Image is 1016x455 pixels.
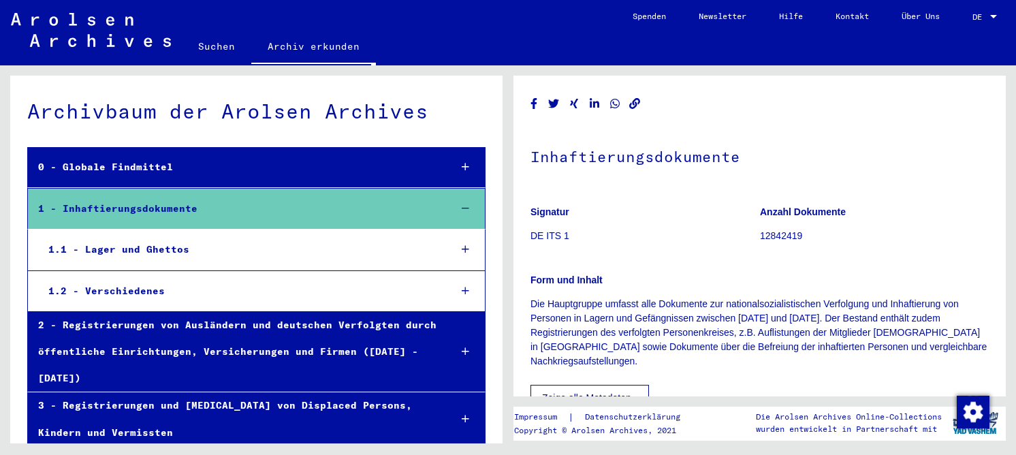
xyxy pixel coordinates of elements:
[11,13,171,47] img: Arolsen_neg.svg
[530,297,989,368] p: Die Hauptgruppe umfasst alle Dokumente zur nationalsozialistischen Verfolgung und Inhaftierung vo...
[547,95,561,112] button: Share on Twitter
[760,229,989,243] p: 12842419
[530,274,603,285] b: Form und Inhalt
[38,278,439,304] div: 1.2 - Verschiedenes
[628,95,642,112] button: Copy link
[28,195,439,222] div: 1 - Inhaftierungsdokumente
[514,410,697,424] div: |
[756,411,942,423] p: Die Arolsen Archives Online-Collections
[514,424,697,437] p: Copyright © Arolsen Archives, 2021
[530,125,989,185] h1: Inhaftierungsdokumente
[530,206,569,217] b: Signatur
[957,396,989,428] img: Zustimmung ändern
[251,30,376,65] a: Archiv erkunden
[950,406,1001,440] img: yv_logo.png
[28,312,439,392] div: 2 - Registrierungen von Ausländern und deutschen Verfolgten durch öffentliche Einrichtungen, Vers...
[38,236,439,263] div: 1.1 - Lager und Ghettos
[27,96,486,127] div: Archivbaum der Arolsen Archives
[530,385,649,411] button: Zeige alle Metadaten
[28,392,439,445] div: 3 - Registrierungen und [MEDICAL_DATA] von Displaced Persons, Kindern und Vermissten
[182,30,251,63] a: Suchen
[574,410,697,424] a: Datenschutzerklärung
[756,423,942,435] p: wurden entwickelt in Partnerschaft mit
[588,95,602,112] button: Share on LinkedIn
[28,154,439,181] div: 0 - Globale Findmittel
[514,410,568,424] a: Impressum
[567,95,582,112] button: Share on Xing
[608,95,622,112] button: Share on WhatsApp
[972,12,987,22] span: DE
[530,229,759,243] p: DE ITS 1
[527,95,541,112] button: Share on Facebook
[760,206,846,217] b: Anzahl Dokumente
